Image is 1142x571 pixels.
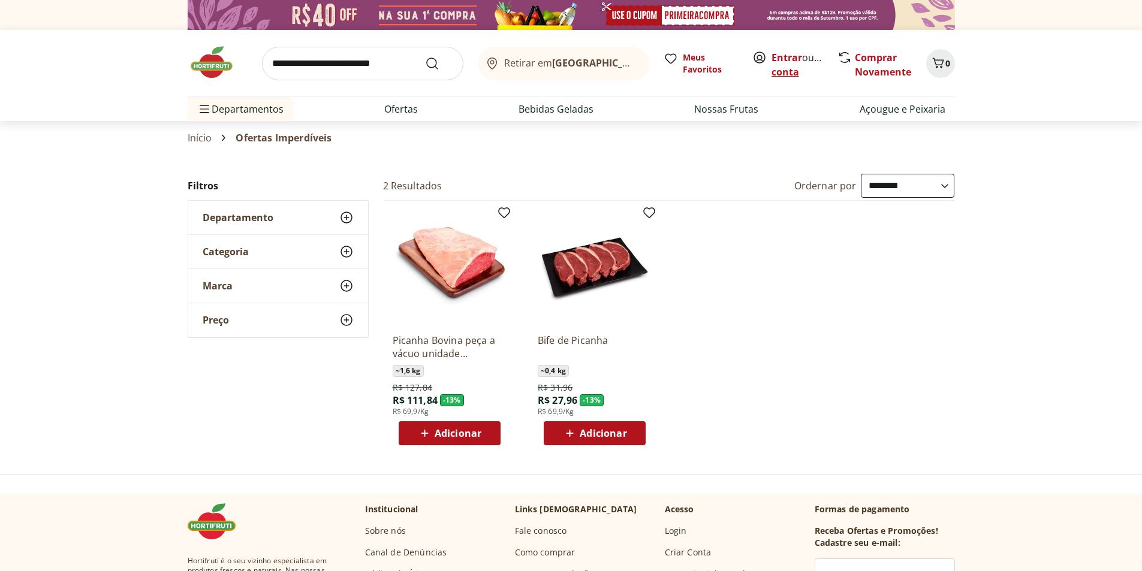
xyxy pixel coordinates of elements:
button: Marca [188,269,368,303]
button: Preço [188,303,368,337]
span: - 13 % [440,394,464,406]
button: Menu [197,95,212,123]
a: Comprar Novamente [855,51,911,78]
span: Categoria [203,246,249,258]
span: R$ 31,96 [538,382,572,394]
span: R$ 27,96 [538,394,577,407]
span: Adicionar [580,428,626,438]
a: Bebidas Geladas [519,102,593,116]
p: Institucional [365,503,418,515]
h3: Receba Ofertas e Promoções! [815,525,938,537]
span: ~ 0,4 kg [538,365,569,377]
span: R$ 111,84 [393,394,438,407]
b: [GEOGRAPHIC_DATA]/[GEOGRAPHIC_DATA] [552,56,754,70]
a: Canal de Denúncias [365,546,447,558]
button: Submit Search [425,56,454,71]
a: Sobre nós [365,525,406,537]
span: Departamentos [197,95,284,123]
h2: Filtros [188,174,369,198]
label: Ordernar por [794,179,857,192]
img: Hortifruti [188,503,248,539]
a: Açougue e Peixaria [860,102,945,116]
a: Picanha Bovina peça a vácuo unidade aproximadamente 1,6kg [393,334,507,360]
a: Criar Conta [665,546,712,558]
span: R$ 69,9/Kg [393,407,429,416]
span: Preço [203,314,229,326]
button: Adicionar [544,421,646,445]
span: Marca [203,280,233,292]
a: Fale conosco [515,525,567,537]
input: search [262,47,463,80]
p: Acesso [665,503,694,515]
button: Retirar em[GEOGRAPHIC_DATA]/[GEOGRAPHIC_DATA] [478,47,649,80]
span: 0 [945,58,950,69]
span: ou [772,50,825,79]
span: Adicionar [435,428,481,438]
button: Adicionar [399,421,501,445]
a: Meus Favoritos [664,52,738,75]
a: Criar conta [772,51,837,78]
a: Nossas Frutas [694,102,758,116]
span: ~ 1,6 kg [393,365,424,377]
span: Ofertas Imperdíveis [236,132,332,143]
a: Ofertas [384,102,418,116]
span: R$ 69,9/Kg [538,407,574,416]
span: - 13 % [580,394,604,406]
p: Links [DEMOGRAPHIC_DATA] [515,503,637,515]
button: Carrinho [926,49,955,78]
button: Departamento [188,201,368,234]
h3: Cadastre seu e-mail: [815,537,900,549]
p: Formas de pagamento [815,503,955,515]
span: R$ 127,84 [393,382,432,394]
a: Como comprar [515,546,575,558]
img: Hortifruti [188,44,248,80]
a: Login [665,525,687,537]
img: Bife de Picanha [538,210,652,324]
h2: 2 Resultados [383,179,442,192]
button: Categoria [188,235,368,268]
img: Picanha Bovina peça a vácuo unidade aproximadamente 1,6kg [393,210,507,324]
a: Início [188,132,212,143]
a: Entrar [772,51,802,64]
span: Departamento [203,212,273,223]
a: Bife de Picanha [538,334,652,360]
span: Meus Favoritos [683,52,738,75]
span: Retirar em [504,58,637,68]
